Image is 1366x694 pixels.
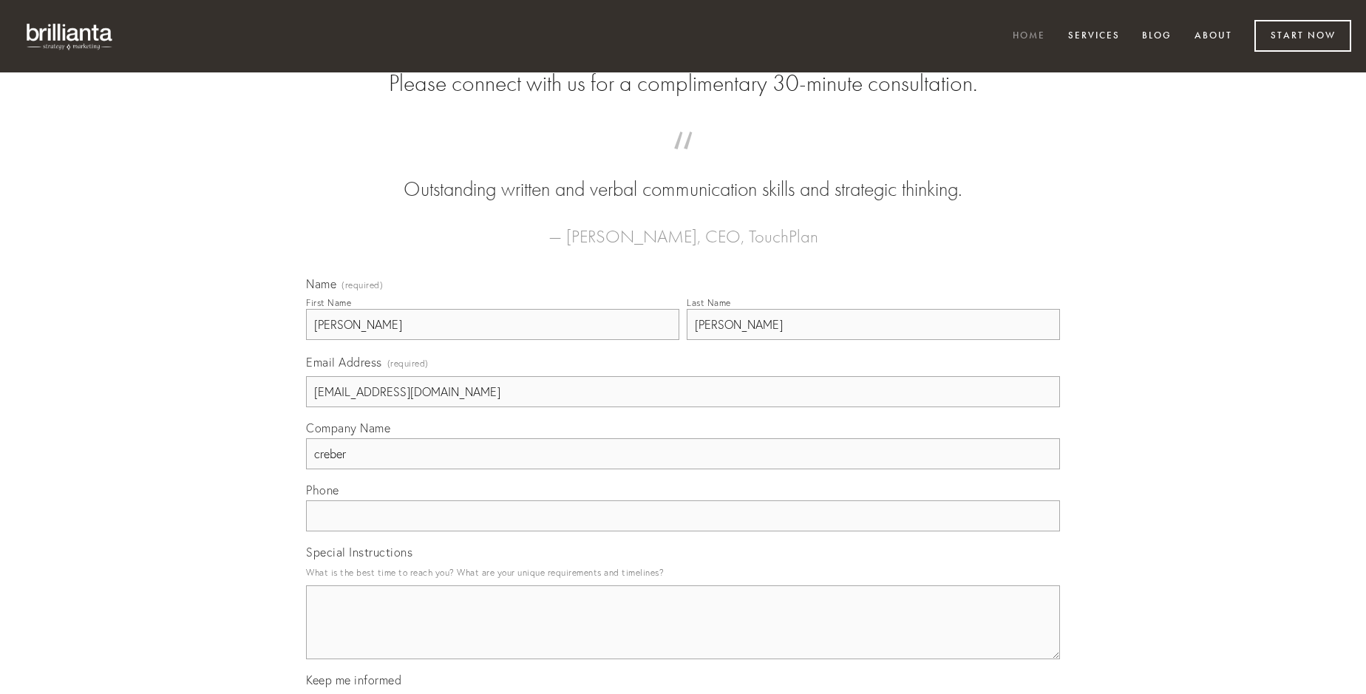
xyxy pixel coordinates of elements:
[687,297,731,308] div: Last Name
[330,146,1036,175] span: “
[1185,24,1242,49] a: About
[1059,24,1129,49] a: Services
[306,545,412,559] span: Special Instructions
[306,673,401,687] span: Keep me informed
[306,421,390,435] span: Company Name
[330,146,1036,204] blockquote: Outstanding written and verbal communication skills and strategic thinking.
[387,353,429,373] span: (required)
[306,297,351,308] div: First Name
[306,355,382,370] span: Email Address
[306,483,339,497] span: Phone
[1254,20,1351,52] a: Start Now
[15,15,126,58] img: brillianta - research, strategy, marketing
[330,204,1036,251] figcaption: — [PERSON_NAME], CEO, TouchPlan
[1003,24,1055,49] a: Home
[1132,24,1181,49] a: Blog
[306,276,336,291] span: Name
[306,69,1060,98] h2: Please connect with us for a complimentary 30-minute consultation.
[306,562,1060,582] p: What is the best time to reach you? What are your unique requirements and timelines?
[341,281,383,290] span: (required)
